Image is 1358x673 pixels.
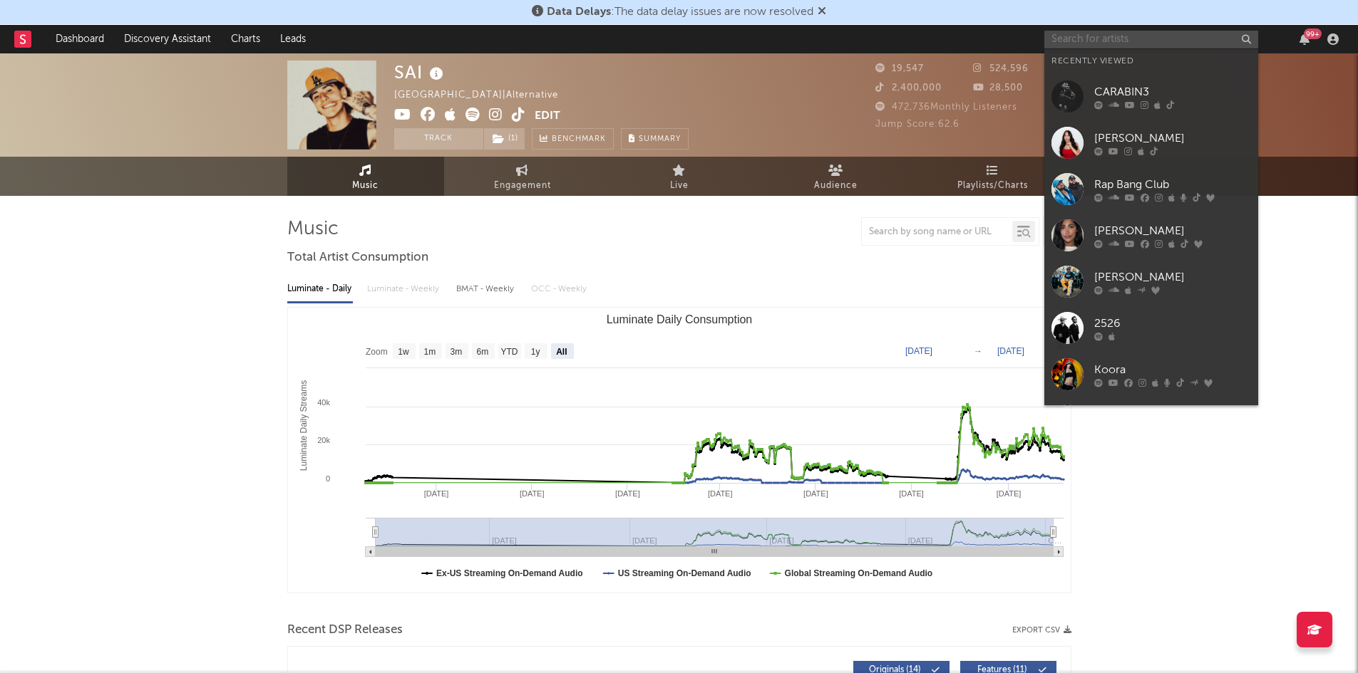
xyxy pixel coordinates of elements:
[1094,83,1251,100] div: CARABIN3
[1044,397,1258,444] a: [PERSON_NAME]
[707,489,732,498] text: [DATE]
[1048,536,1062,545] text: O…
[1044,259,1258,305] a: [PERSON_NAME]
[556,347,567,357] text: All
[639,135,681,143] span: Summary
[423,347,436,357] text: 1m
[899,489,924,498] text: [DATE]
[1094,315,1251,332] div: 2526
[500,347,518,357] text: YTD
[1044,73,1258,120] a: CARABIN3
[997,346,1024,356] text: [DATE]
[532,128,614,150] a: Benchmark
[394,87,575,104] div: [GEOGRAPHIC_DATA] | Alternative
[288,308,1071,593] svg: Luminate Daily Consumption
[494,177,551,194] span: Engagement
[621,128,689,150] button: Summary
[1094,176,1251,193] div: Rap Bang Club
[1044,120,1258,166] a: [PERSON_NAME]
[450,347,462,357] text: 3m
[423,489,448,498] text: [DATE]
[547,6,813,18] span: : The data delay issues are now resolved
[875,83,942,93] span: 2,400,000
[1044,31,1258,48] input: Search for artists
[530,347,540,357] text: 1y
[398,347,409,357] text: 1w
[484,128,525,150] button: (1)
[1094,361,1251,378] div: Koora
[1094,130,1251,147] div: [PERSON_NAME]
[862,226,1012,238] input: Search by song name or URL
[325,474,329,483] text: 0
[352,177,379,194] span: Music
[758,157,915,196] a: Audience
[875,120,960,129] span: Jump Score: 62.6
[1300,33,1310,45] button: 99+
[436,568,583,578] text: Ex-US Streaming On-Demand Audio
[670,177,689,194] span: Live
[287,249,428,266] span: Total Artist Consumption
[957,177,1028,194] span: Playlists/Charts
[601,157,758,196] a: Live
[1051,53,1251,70] div: Recently Viewed
[317,436,330,444] text: 20k
[974,346,982,356] text: →
[270,25,316,53] a: Leads
[552,131,606,148] span: Benchmark
[483,128,525,150] span: ( 1 )
[299,380,309,471] text: Luminate Daily Streams
[973,83,1023,93] span: 28,500
[1304,28,1322,39] div: 99 +
[803,489,828,498] text: [DATE]
[1044,166,1258,212] a: Rap Bang Club
[535,108,560,125] button: Edit
[1044,212,1258,259] a: [PERSON_NAME]
[606,313,752,325] text: Luminate Daily Consumption
[1044,351,1258,397] a: Koora
[456,277,517,301] div: BMAT - Weekly
[1094,268,1251,286] div: [PERSON_NAME]
[444,157,601,196] a: Engagement
[394,128,483,150] button: Track
[221,25,270,53] a: Charts
[287,622,403,639] span: Recent DSP Releases
[1044,305,1258,351] a: 2526
[615,489,640,498] text: [DATE]
[915,157,1071,196] a: Playlists/Charts
[617,568,751,578] text: US Streaming On-Demand Audio
[875,103,1017,112] span: 472,736 Monthly Listeners
[814,177,858,194] span: Audience
[973,64,1029,73] span: 524,596
[394,61,447,84] div: SAI
[287,277,353,301] div: Luminate - Daily
[476,347,488,357] text: 6m
[1094,222,1251,239] div: [PERSON_NAME]
[114,25,221,53] a: Discovery Assistant
[818,6,826,18] span: Dismiss
[905,346,932,356] text: [DATE]
[317,398,330,407] text: 40k
[784,568,932,578] text: Global Streaming On-Demand Audio
[287,157,444,196] a: Music
[547,6,611,18] span: Data Delays
[875,64,924,73] span: 19,547
[46,25,114,53] a: Dashboard
[366,347,388,357] text: Zoom
[996,489,1021,498] text: [DATE]
[1012,626,1071,635] button: Export CSV
[519,489,544,498] text: [DATE]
